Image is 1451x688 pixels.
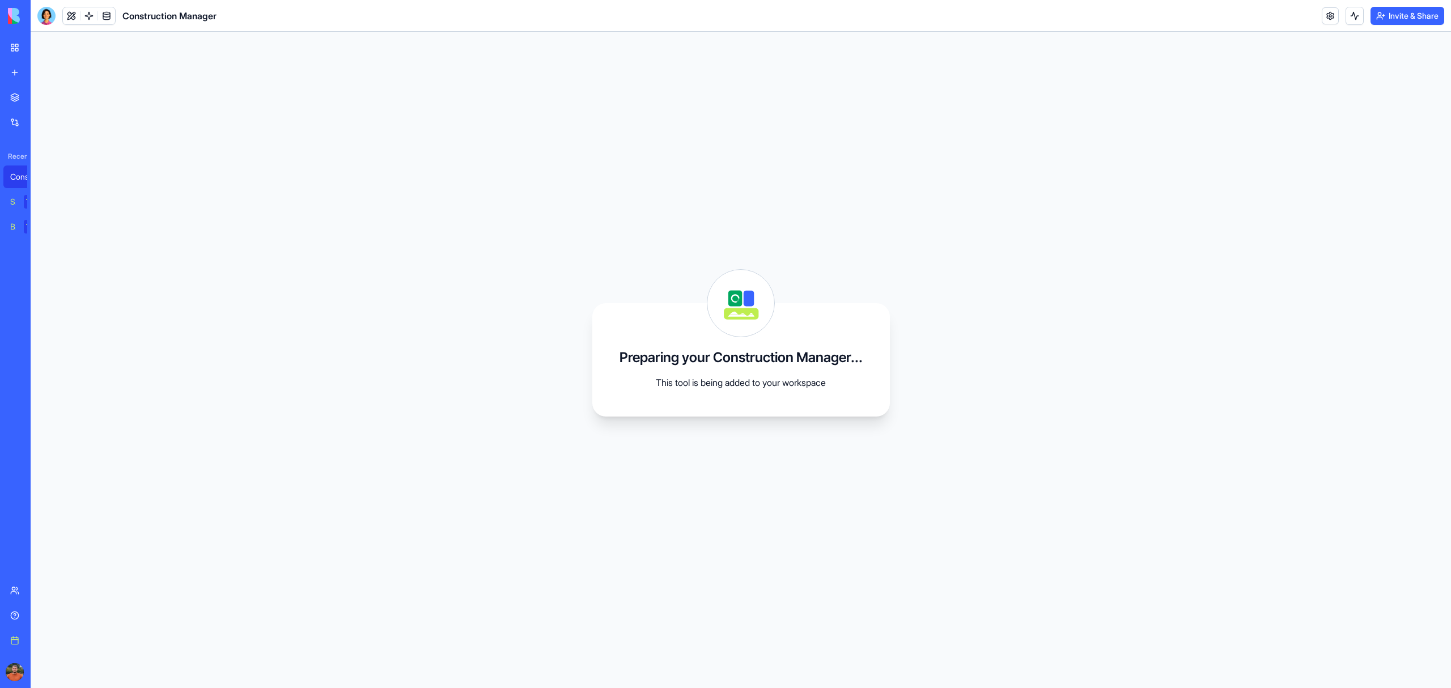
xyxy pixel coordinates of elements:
[10,221,16,232] div: Blog Generation Pro
[3,165,49,188] a: Construction Manager
[10,196,16,207] div: Social Media Content Generator
[24,220,42,233] div: TRY
[24,195,42,209] div: TRY
[1371,7,1444,25] button: Invite & Share
[3,152,27,161] span: Recent
[122,9,217,23] span: Construction Manager
[620,349,863,367] h3: Preparing your Construction Manager...
[3,190,49,213] a: Social Media Content GeneratorTRY
[3,215,49,238] a: Blog Generation ProTRY
[6,663,24,681] img: ACg8ocK51_MvwR2_dKjAznHbG6eM3HfEABsDEXjuiWhx4Lx9Fk0FvZPB=s96-c
[627,376,854,389] p: This tool is being added to your workspace
[10,171,42,182] div: Construction Manager
[8,8,78,24] img: logo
